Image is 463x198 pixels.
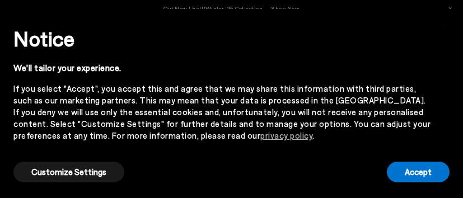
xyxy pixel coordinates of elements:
a: privacy policy [260,130,312,140]
button: Close this notice [432,12,459,39]
h2: Notice [13,24,432,53]
span: × [441,17,449,34]
button: Customize Settings [13,162,124,182]
div: If you select "Accept", you accept this and agree that we may share this information with third p... [13,83,432,142]
button: Accept [387,162,450,182]
div: We'll tailor your experience. [13,62,432,74]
